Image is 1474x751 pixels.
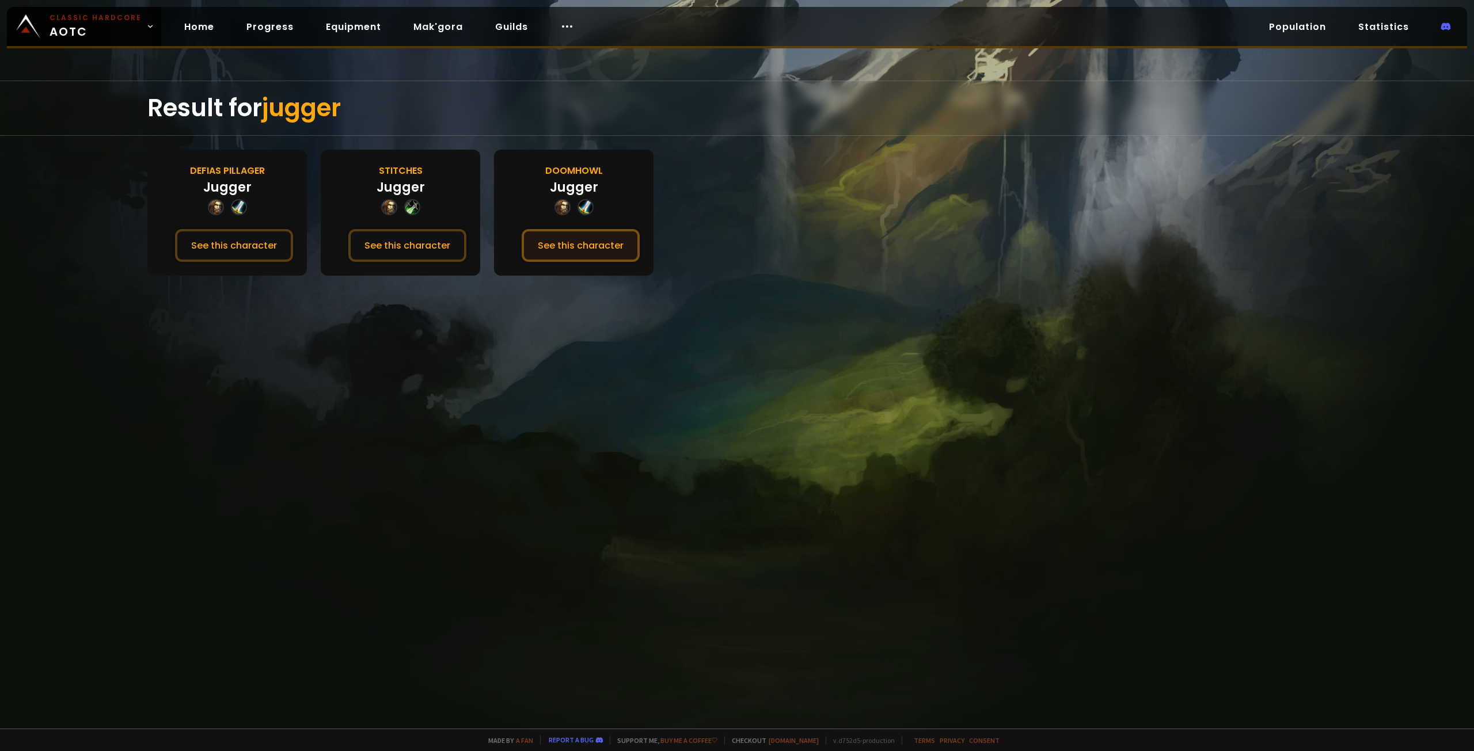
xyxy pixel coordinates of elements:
div: Stitches [379,163,423,178]
div: Jugger [377,178,425,197]
span: Support me, [610,736,717,745]
span: v. d752d5 - production [826,736,895,745]
a: Consent [969,736,1000,745]
span: jugger [262,91,341,125]
a: Classic HardcoreAOTC [7,7,161,46]
a: Home [175,15,223,39]
a: Progress [237,15,303,39]
a: [DOMAIN_NAME] [769,736,819,745]
div: Jugger [550,178,598,197]
small: Classic Hardcore [50,13,142,23]
a: Privacy [940,736,964,745]
a: Mak'gora [404,15,472,39]
a: Statistics [1349,15,1418,39]
button: See this character [175,229,293,262]
div: Doomhowl [545,163,603,178]
a: Equipment [317,15,390,39]
a: Terms [914,736,935,745]
button: See this character [522,229,640,262]
span: Checkout [724,736,819,745]
a: Report a bug [549,735,594,744]
span: AOTC [50,13,142,40]
div: Jugger [203,178,252,197]
div: Result for [147,81,1327,135]
span: Made by [481,736,533,745]
a: Buy me a coffee [660,736,717,745]
a: Guilds [486,15,537,39]
a: a fan [516,736,533,745]
div: Defias Pillager [190,163,265,178]
button: See this character [348,229,466,262]
a: Population [1260,15,1335,39]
